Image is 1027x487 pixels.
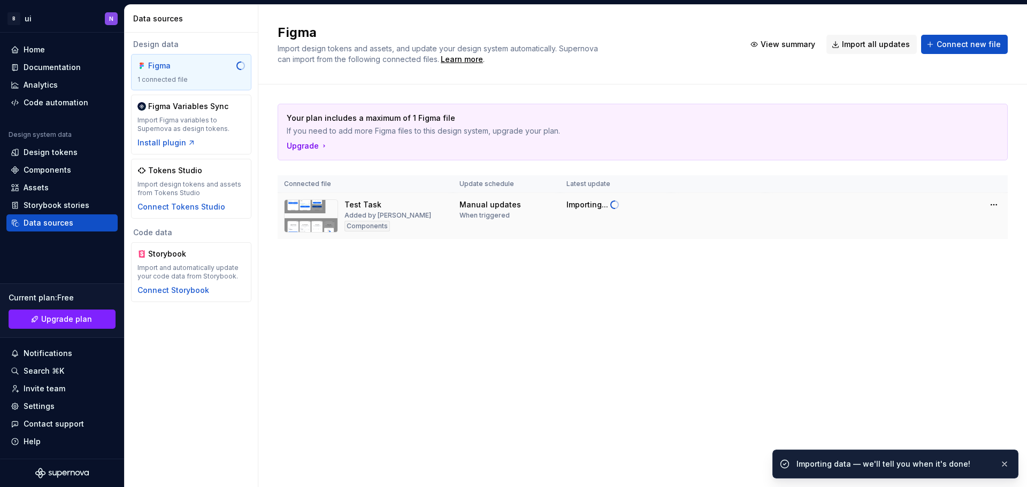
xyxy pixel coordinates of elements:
[560,175,671,193] th: Latest update
[137,137,196,148] button: Install plugin
[133,13,254,24] div: Data sources
[24,80,58,90] div: Analytics
[745,35,822,54] button: View summary
[441,54,483,65] a: Learn more
[24,419,84,429] div: Contact support
[41,314,92,324] span: Upgrade plan
[6,179,118,196] a: Assets
[24,182,49,193] div: Assets
[24,348,72,359] div: Notifications
[24,62,81,73] div: Documentation
[137,116,245,133] div: Import Figma variables to Supernova as design tokens.
[137,180,245,197] div: Import design tokens and assets from Tokens Studio
[6,415,118,432] button: Contact support
[9,292,116,303] div: Current plan : Free
[937,39,1001,50] span: Connect new file
[24,218,73,228] div: Data sources
[287,141,328,151] button: Upgrade
[287,126,924,136] p: If you need to add more Figma files to this design system, upgrade your plan.
[6,144,118,161] a: Design tokens
[761,39,815,50] span: View summary
[109,14,113,23] div: N
[131,39,251,50] div: Design data
[6,41,118,58] a: Home
[6,197,118,214] a: Storybook stories
[6,398,118,415] a: Settings
[6,380,118,397] a: Invite team
[35,468,89,478] svg: Supernova Logo
[137,75,245,84] div: 1 connected file
[137,202,225,212] button: Connect Tokens Studio
[148,60,200,71] div: Figma
[6,362,118,380] button: Search ⌘K
[6,433,118,450] button: Help
[278,24,732,41] h2: Figma
[6,94,118,111] a: Code automation
[278,44,600,64] span: Import design tokens and assets, and update your design system automatically. Supernova can impor...
[131,95,251,154] a: Figma Variables SyncImport Figma variables to Supernova as design tokens.Install plugin
[24,44,45,55] div: Home
[131,159,251,219] a: Tokens StudioImport design tokens and assets from Tokens StudioConnect Tokens Studio
[24,147,78,158] div: Design tokens
[842,39,910,50] span: Import all updates
[344,211,431,220] div: Added by [PERSON_NAME]
[6,76,118,94] a: Analytics
[566,199,608,210] div: Importing...
[6,161,118,179] a: Components
[148,101,228,112] div: Figma Variables Sync
[344,199,381,210] div: Test Task
[24,165,71,175] div: Components
[921,35,1008,54] button: Connect new file
[459,211,510,220] div: When triggered
[344,221,390,231] div: Components
[7,12,20,25] div: B
[453,175,560,193] th: Update schedule
[24,436,41,447] div: Help
[148,165,202,176] div: Tokens Studio
[9,130,72,139] div: Design system data
[24,401,55,412] div: Settings
[2,7,122,30] button: BuiN
[24,200,89,211] div: Storybook stories
[287,113,924,123] p: Your plan includes a maximum of 1 Figma file
[24,383,65,394] div: Invite team
[25,13,32,24] div: ui
[826,35,917,54] button: Import all updates
[796,459,991,469] div: Importing data — we'll tell you when it's done!
[6,59,118,76] a: Documentation
[439,56,485,64] span: .
[278,175,453,193] th: Connected file
[9,310,116,329] button: Upgrade plan
[148,249,200,259] div: Storybook
[6,345,118,362] button: Notifications
[6,214,118,231] a: Data sources
[24,366,64,376] div: Search ⌘K
[137,264,245,281] div: Import and automatically update your code data from Storybook.
[24,97,88,108] div: Code automation
[131,242,251,302] a: StorybookImport and automatically update your code data from Storybook.Connect Storybook
[131,54,251,90] a: Figma1 connected file
[459,199,521,210] div: Manual updates
[131,227,251,238] div: Code data
[137,285,209,296] button: Connect Storybook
